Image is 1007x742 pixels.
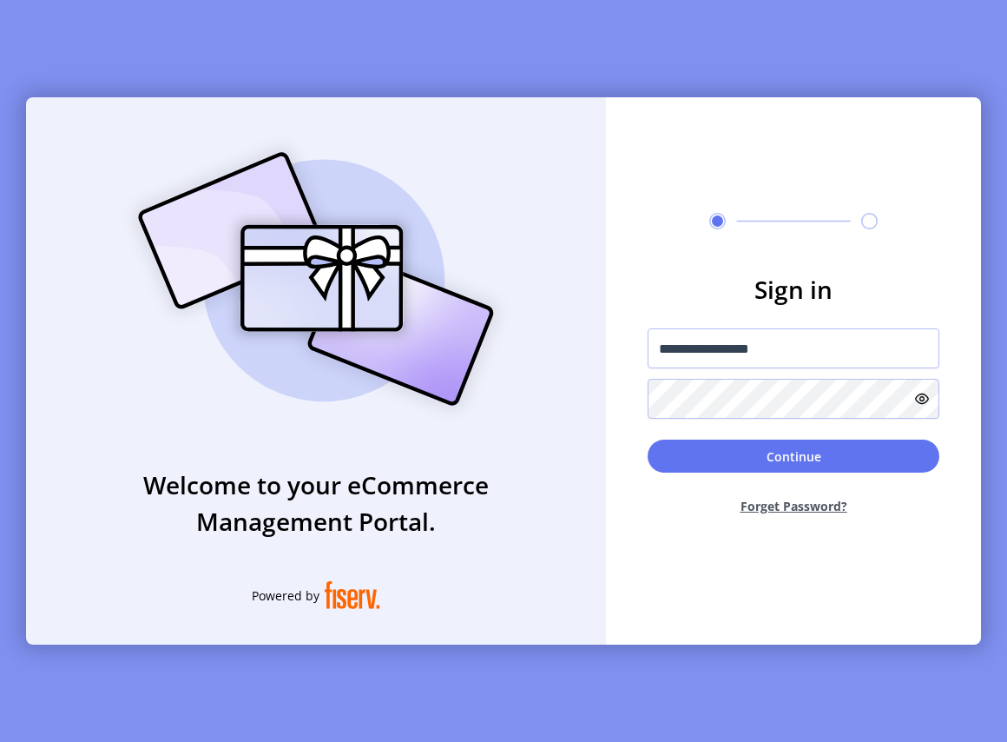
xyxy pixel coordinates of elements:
[252,586,319,605] span: Powered by
[112,133,520,425] img: card_Illustration.svg
[648,483,939,529] button: Forget Password?
[648,271,939,308] h3: Sign in
[648,440,939,473] button: Continue
[26,467,606,540] h3: Welcome to your eCommerce Management Portal.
